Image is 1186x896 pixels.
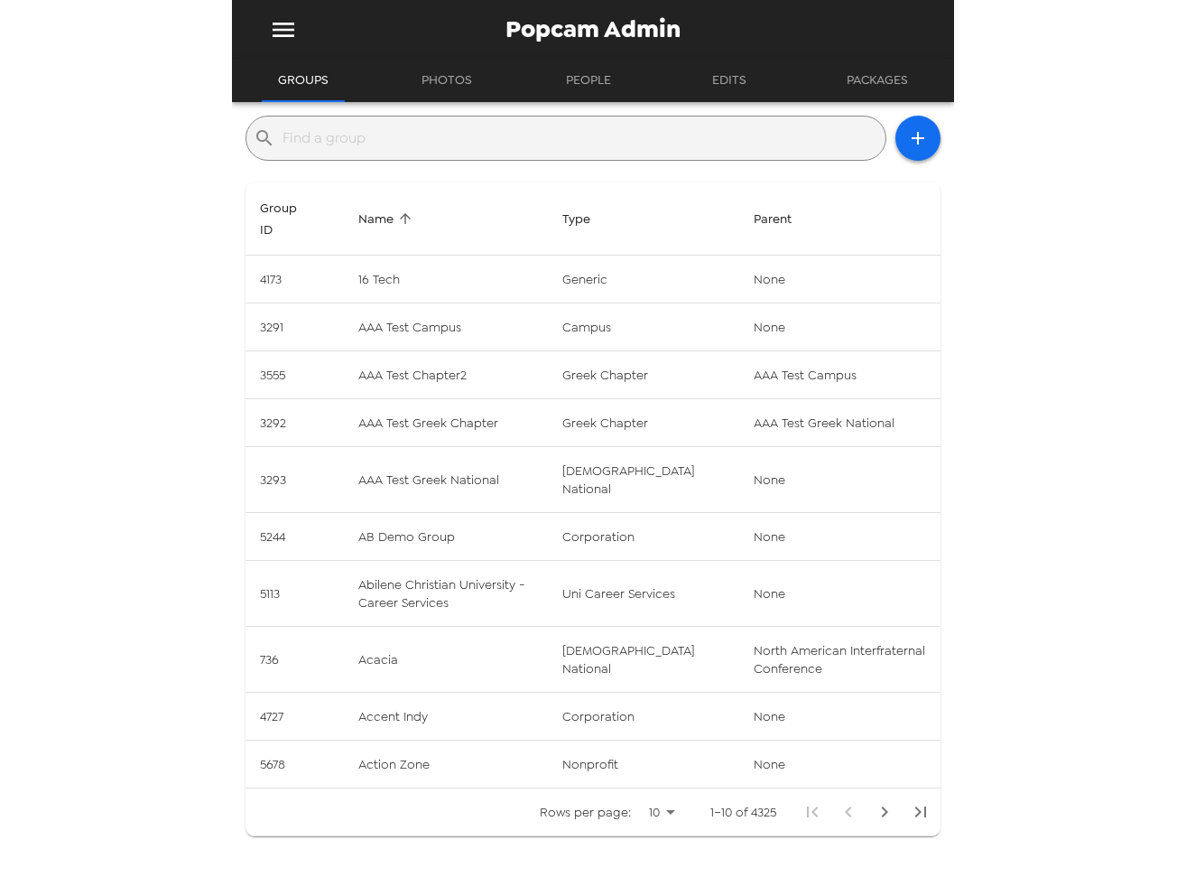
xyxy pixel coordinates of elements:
[548,399,739,447] td: greek chapter
[548,627,739,693] td: [DEMOGRAPHIC_DATA] national
[739,693,940,741] td: None
[540,803,631,821] p: Rows per page:
[405,59,488,102] button: Photos
[344,561,548,627] td: Abilene Christian University - Career Services
[344,303,548,351] td: AAA Test Campus
[262,59,345,102] button: Groups
[739,741,940,789] td: None
[754,208,815,229] span: Cannot sort by this property
[562,208,614,229] span: Sort
[246,399,344,447] td: 3292
[246,351,344,399] td: 3555
[246,256,344,303] td: 4173
[548,741,739,789] td: nonprofit
[548,693,739,741] td: corporation
[260,197,329,240] span: Sort
[246,741,344,789] td: 5678
[903,794,939,830] button: Last Page
[246,303,344,351] td: 3291
[358,208,417,229] span: Sort
[246,627,344,693] td: 736
[246,447,344,513] td: 3293
[710,803,776,821] p: 1–10 of 4325
[739,256,940,303] td: None
[548,351,739,399] td: greek chapter
[283,124,878,153] input: Find a group
[548,303,739,351] td: campus
[830,59,924,102] button: Packages
[246,693,344,741] td: 4727
[344,351,548,399] td: AAA Test Chapter2
[739,447,940,513] td: None
[739,303,940,351] td: None
[344,399,548,447] td: AAA Test Greek Chapter
[638,799,681,826] div: 10
[739,627,940,693] td: North American Interfraternal Conference
[739,561,940,627] td: None
[344,256,548,303] td: 16 Tech
[344,627,548,693] td: Acacia
[866,794,903,830] button: Next Page
[344,513,548,561] td: AB Demo Group
[548,447,739,513] td: [DEMOGRAPHIC_DATA] national
[505,17,681,42] span: Popcam Admin
[344,741,548,789] td: Action Zone
[548,561,739,627] td: uni career services
[344,447,548,513] td: AAA Test Greek National
[739,351,940,399] td: AAA Test Campus
[246,513,344,561] td: 5244
[548,59,629,102] button: People
[548,256,739,303] td: generic
[344,693,548,741] td: Accent Indy
[739,513,940,561] td: None
[548,513,739,561] td: corporation
[689,59,770,102] button: Edits
[246,561,344,627] td: 5113
[739,399,940,447] td: AAA Test Greek National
